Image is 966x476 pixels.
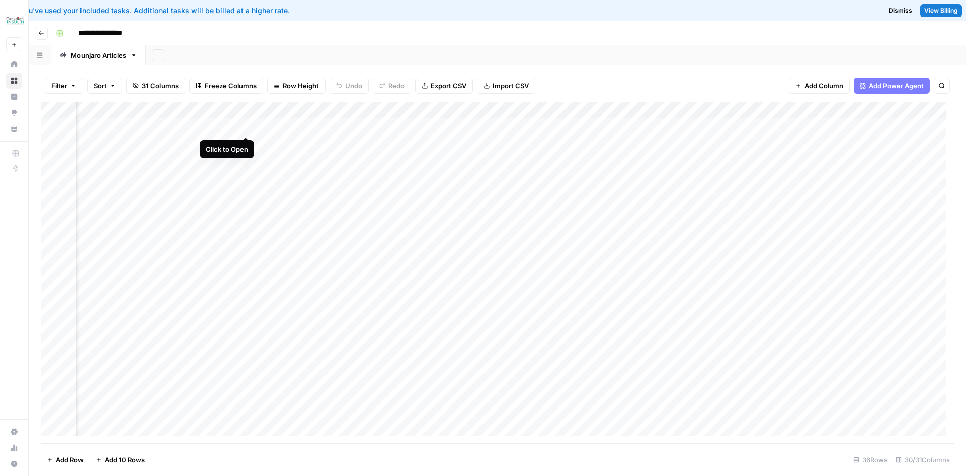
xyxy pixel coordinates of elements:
[6,424,22,440] a: Settings
[206,144,248,154] div: Click to Open
[849,452,892,468] div: 36 Rows
[189,78,263,94] button: Freeze Columns
[51,45,146,65] a: Mounjaro Articles
[8,6,585,16] div: You've used your included tasks. Additional tasks will be billed at a higher rate.
[854,78,930,94] button: Add Power Agent
[345,81,362,91] span: Undo
[105,455,145,465] span: Add 10 Rows
[94,81,107,91] span: Sort
[283,81,319,91] span: Row Height
[804,81,843,91] span: Add Column
[431,81,466,91] span: Export CSV
[477,78,535,94] button: Import CSV
[388,81,405,91] span: Redo
[330,78,369,94] button: Undo
[56,455,84,465] span: Add Row
[6,105,22,121] a: Opportunities
[126,78,185,94] button: 31 Columns
[6,440,22,456] a: Usage
[889,6,912,15] span: Dismiss
[267,78,326,94] button: Row Height
[6,89,22,105] a: Insights
[920,4,962,17] a: View Billing
[6,121,22,137] a: Your Data
[869,81,924,91] span: Add Power Agent
[41,452,90,468] button: Add Row
[90,452,151,468] button: Add 10 Rows
[924,6,958,15] span: View Billing
[884,4,916,17] button: Dismiss
[71,50,126,60] div: Mounjaro Articles
[6,456,22,472] button: Help + Support
[6,73,22,89] a: Browse
[51,81,67,91] span: Filter
[6,8,22,33] button: Workspace: BCI
[142,81,179,91] span: 31 Columns
[415,78,473,94] button: Export CSV
[205,81,257,91] span: Freeze Columns
[373,78,411,94] button: Redo
[493,81,529,91] span: Import CSV
[6,12,24,30] img: BCI Logo
[6,56,22,73] a: Home
[789,78,850,94] button: Add Column
[892,452,954,468] div: 30/31 Columns
[45,78,83,94] button: Filter
[87,78,122,94] button: Sort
